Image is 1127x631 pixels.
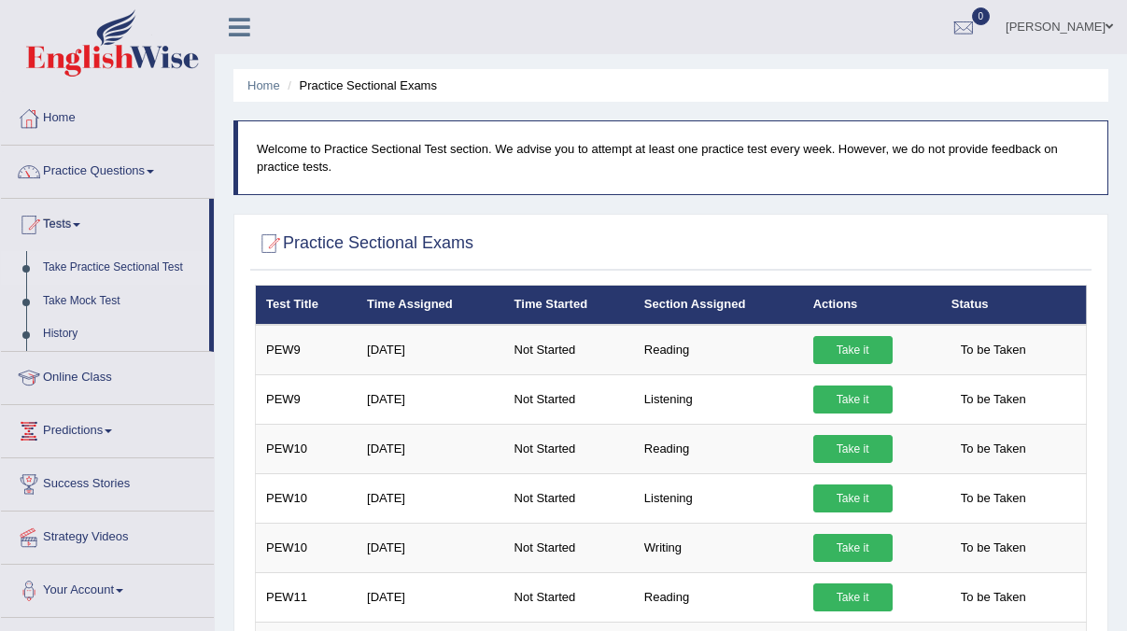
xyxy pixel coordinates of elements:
a: Your Account [1,565,214,611]
a: Take it [813,386,893,414]
a: Home [1,92,214,139]
td: Reading [634,424,803,473]
span: To be Taken [951,583,1035,611]
td: Not Started [504,523,634,572]
p: Welcome to Practice Sectional Test section. We advise you to attempt at least one practice test e... [257,140,1089,175]
span: To be Taken [951,336,1035,364]
td: Not Started [504,473,634,523]
a: Strategy Videos [1,512,214,558]
td: [DATE] [357,572,504,622]
span: 0 [972,7,991,25]
td: Not Started [504,572,634,622]
td: [DATE] [357,374,504,424]
a: Take Mock Test [35,285,209,318]
td: Reading [634,572,803,622]
a: Take it [813,484,893,512]
td: PEW9 [256,325,358,375]
a: Online Class [1,352,214,399]
a: Take it [813,336,893,364]
a: Take it [813,583,893,611]
span: To be Taken [951,435,1035,463]
a: Take it [813,435,893,463]
td: Not Started [504,325,634,375]
a: Success Stories [1,458,214,505]
th: Time Started [504,286,634,325]
td: PEW9 [256,374,358,424]
td: [DATE] [357,473,504,523]
span: To be Taken [951,386,1035,414]
td: Reading [634,325,803,375]
td: Listening [634,473,803,523]
td: Not Started [504,424,634,473]
th: Test Title [256,286,358,325]
a: Tests [1,199,209,245]
td: [DATE] [357,325,504,375]
td: [DATE] [357,424,504,473]
td: Not Started [504,374,634,424]
a: History [35,317,209,351]
td: PEW10 [256,424,358,473]
a: Home [247,78,280,92]
td: PEW11 [256,572,358,622]
a: Practice Questions [1,146,214,192]
a: Take Practice Sectional Test [35,251,209,285]
td: PEW10 [256,523,358,572]
a: Take it [813,534,893,562]
a: Predictions [1,405,214,452]
th: Section Assigned [634,286,803,325]
td: [DATE] [357,523,504,572]
th: Status [941,286,1087,325]
td: Listening [634,374,803,424]
td: PEW10 [256,473,358,523]
th: Time Assigned [357,286,504,325]
h2: Practice Sectional Exams [255,230,473,258]
li: Practice Sectional Exams [283,77,437,94]
td: Writing [634,523,803,572]
span: To be Taken [951,534,1035,562]
span: To be Taken [951,484,1035,512]
th: Actions [803,286,941,325]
